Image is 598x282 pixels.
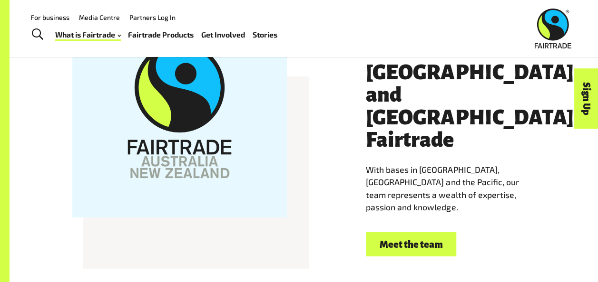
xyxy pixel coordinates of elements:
[129,13,176,21] a: Partners Log In
[201,28,245,41] a: Get Involved
[535,9,571,48] img: Fairtrade Australia New Zealand logo
[79,13,120,21] a: Media Centre
[366,232,456,256] a: Meet the team
[128,28,194,41] a: Fairtrade Products
[366,163,535,214] p: With bases in [GEOGRAPHIC_DATA], [GEOGRAPHIC_DATA] and the Pacific, our team represents a wealth ...
[55,28,121,41] a: What is Fairtrade
[30,13,69,21] a: For business
[26,23,49,47] a: Toggle Search
[366,39,535,152] h3: Fairtrade [GEOGRAPHIC_DATA] and [GEOGRAPHIC_DATA] Fairtrade
[253,28,277,41] a: Stories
